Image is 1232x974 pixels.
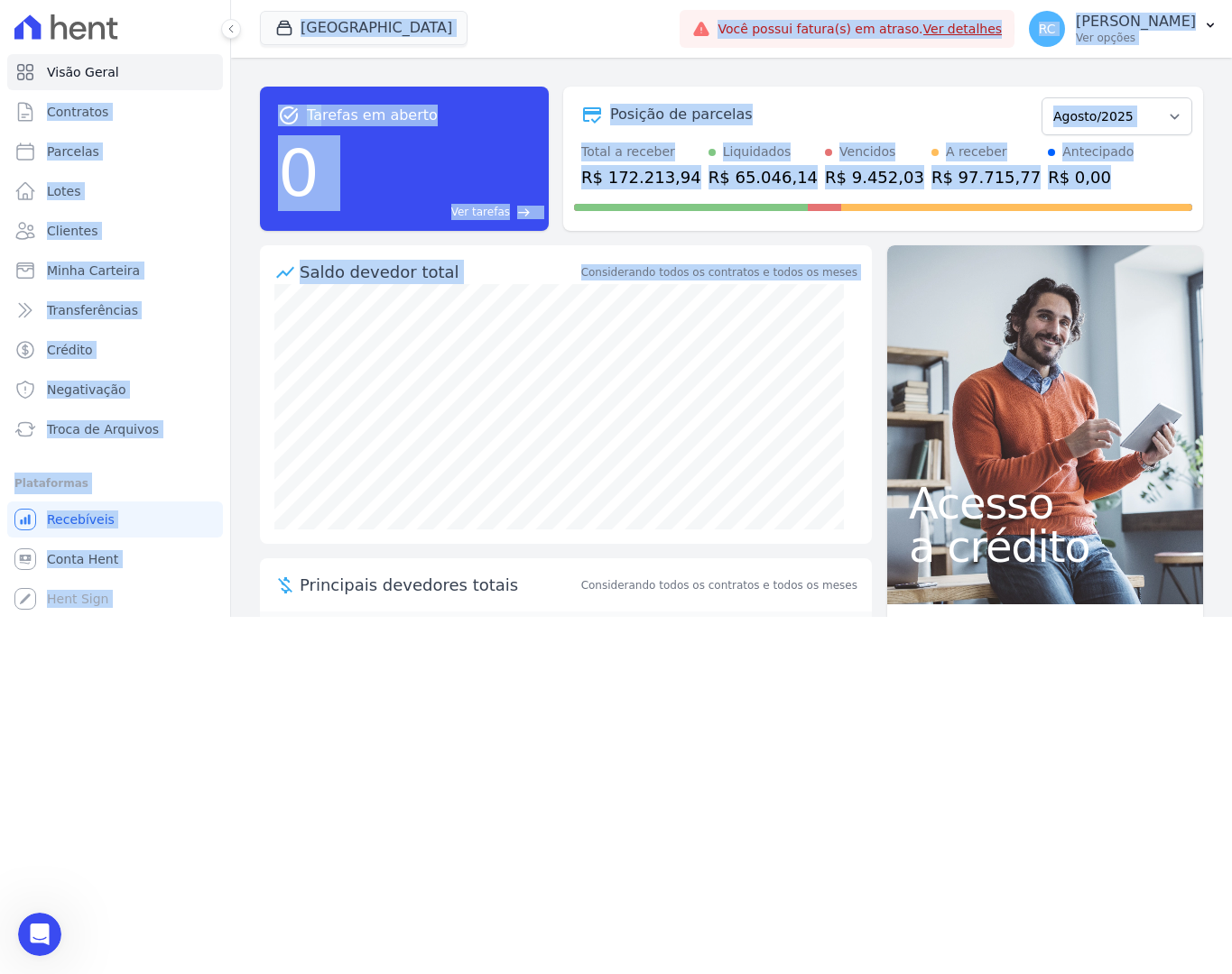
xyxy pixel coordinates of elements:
div: Até amanhã. [237,237,347,277]
span: Clientes [47,222,97,240]
div: Vencidos [839,142,895,161]
a: Parcelas [7,133,223,170]
div: [PERSON_NAME]. Dado o comando para atualização. [29,135,282,170]
div: Raquel diz… [14,196,347,237]
div: Dúvida: Conseguimos unificar o boleto, contudo, para o cliente, quando ele acesso, ainda aparecem... [79,355,332,532]
div: R$ 65.046,14 [709,165,818,189]
span: Lotes [47,182,81,200]
span: Crédito [47,341,93,359]
textarea: Envie uma mensagem... [15,553,346,583]
span: a crédito [909,525,1181,568]
span: Recebíveis [47,510,115,528]
span: east [517,206,531,219]
span: Tarefas em aberto [307,105,438,126]
button: Seletor de emoji [28,591,42,605]
span: Ver tarefas [451,204,510,220]
span: RC [1039,23,1056,35]
div: Adriane diz… [14,124,347,196]
span: Você possui fatura(s) em atraso. [718,20,1002,39]
span: Negativação [47,381,126,399]
button: [GEOGRAPHIC_DATA] [260,11,468,45]
div: A receber [946,142,1007,161]
a: Clientes [7,213,223,249]
div: Saldo devedor total [300,260,578,284]
p: Ver opções [1076,31,1196,45]
a: Minha Carteira [7,253,223,289]
button: RC [PERSON_NAME] Ver opções [1014,4,1232,54]
a: Conta Hent [7,541,223,577]
div: Liquidados [723,142,792,161]
div: Considerando todos os contratos e todos os meses [581,264,857,280]
div: R$ 172.213,94 [581,165,701,189]
span: Transferências [47,301,138,319]
span: Acesso [909,482,1181,525]
div: R$ 0,00 [1048,165,1134,189]
span: Minha Carteira [47,262,140,280]
span: Considerando todos os contratos e todos os meses [581,577,857,593]
a: Recebíveis [7,501,223,538]
div: R$ 9.452,03 [825,165,924,189]
span: Principais devedores totais [300,573,578,597]
p: [PERSON_NAME] [1076,13,1196,31]
div: Antecipado [1062,142,1134,161]
img: Profile image for Adriane [51,10,80,39]
div: [PERSON_NAME]. Dado o comando para atualização. [14,124,296,181]
div: Muito obrigada. [218,196,347,235]
button: go back [12,7,46,41]
div: Total a receber [581,142,701,161]
span: Conta Hent [47,550,118,568]
div: 0 [278,126,320,220]
div: Adriane diz… [14,290,347,345]
div: Até amanhã. [252,248,332,266]
button: Carregar anexo [86,591,100,605]
iframe: Intercom live chat [18,913,61,956]
div: Dúvida: Conseguimos unificar o boleto, contudo, para o cliente, quando ele acesso, ainda aparecem... [65,345,347,543]
div: Até [PERSON_NAME]! = ) [29,301,188,319]
a: Crédito [7,332,223,368]
th: Nome [260,611,525,648]
div: Até [PERSON_NAME]! = ) [14,290,202,330]
a: Ver detalhes [923,22,1003,36]
button: Enviar mensagem… [310,583,338,612]
span: Parcelas [47,142,99,161]
button: Seletor de Gif [57,591,71,605]
h1: Adriane [88,9,143,23]
a: Contratos [7,94,223,130]
a: Negativação [7,372,223,408]
button: Início [315,7,349,41]
div: Plataformas [14,473,216,494]
th: Total Atrasado [699,611,872,648]
div: Raquel diz… [14,43,347,124]
a: Lotes [7,173,223,209]
div: Raquel diz… [14,237,347,291]
span: Troca de Arquivos [47,420,159,438]
a: Transferências [7,292,223,328]
div: Raquel diz… [14,345,347,557]
th: Pagamentos Atrasados [525,611,699,648]
a: Ver tarefas east [327,204,531,220]
div: Posição de parcelas [610,104,753,125]
span: Visão Geral [47,63,119,81]
span: task_alt [278,105,300,126]
a: Troca de Arquivos [7,411,223,447]
a: Visão Geral [7,54,223,90]
div: Muito obrigada. [233,207,332,225]
div: R$ 97.715,77 [931,165,1041,189]
p: Ativo [88,23,117,41]
span: Contratos [47,103,108,121]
